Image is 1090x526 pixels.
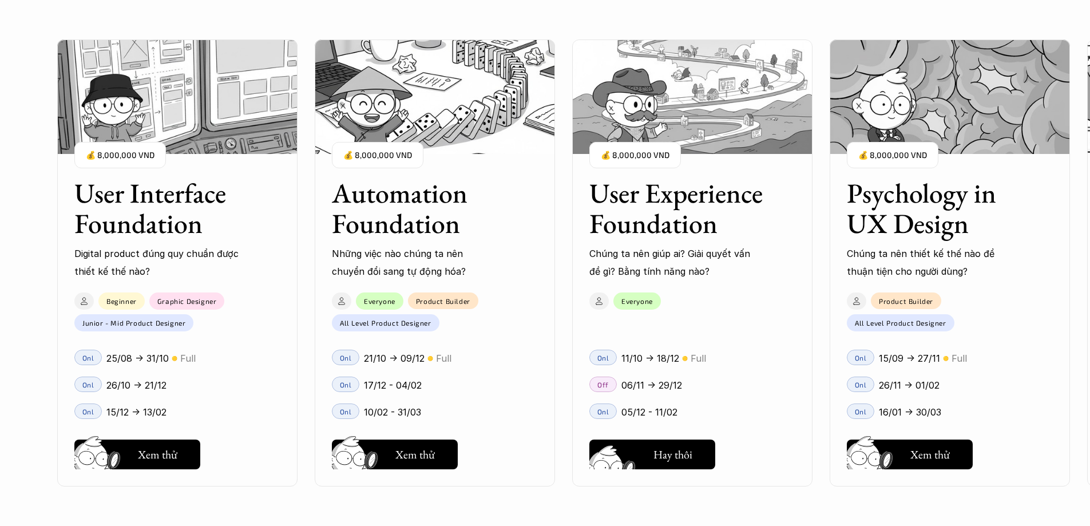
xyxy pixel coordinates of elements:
h3: Automation Foundation [332,178,509,239]
p: 26/11 -> 01/02 [879,377,940,394]
p: Onl [597,354,609,362]
button: Xem thử [74,440,200,469]
p: 🟡 [682,354,688,363]
p: Chúng ta nên giúp ai? Giải quyết vấn đề gì? Bằng tính năng nào? [589,245,755,280]
h3: User Interface Foundation [74,178,252,239]
a: Xem thử [847,435,973,469]
h3: User Experience Foundation [589,178,767,239]
p: All Level Product Designer [340,319,431,327]
h3: Psychology in UX Design [847,178,1024,239]
p: Full [691,350,706,367]
p: 11/10 -> 18/12 [621,350,679,367]
p: Everyone [364,297,395,305]
p: 05/12 - 11/02 [621,404,677,421]
p: 25/08 -> 31/10 [106,350,169,367]
p: 🟡 [943,354,949,363]
p: 15/12 -> 13/02 [106,404,167,421]
p: Chúng ta nên thiết kế thế nào để thuận tiện cho người dùng? [847,245,1013,280]
p: 💰 8,000,000 VND [601,148,669,163]
p: 16/01 -> 30/03 [879,404,941,421]
h5: Xem thử [910,446,950,462]
p: 💰 8,000,000 VND [86,148,154,163]
p: Product Builder [416,297,470,305]
p: Full [952,350,967,367]
h5: Xem thử [138,446,177,462]
h5: Hay thôi [653,446,692,462]
p: 💰 8,000,000 VND [343,148,412,163]
p: 🟡 [427,354,433,363]
a: Xem thử [332,435,458,469]
p: Onl [340,354,352,362]
button: Hay thôi [589,440,715,469]
p: Onl [340,381,352,389]
p: Beginner [106,297,137,305]
p: Onl [855,381,867,389]
p: 21/10 -> 09/12 [364,350,425,367]
p: Junior - Mid Product Designer [82,319,185,327]
p: Những việc nào chúng ta nên chuyển đổi sang tự động hóa? [332,245,498,280]
a: Hay thôi [589,435,715,469]
p: Onl [855,354,867,362]
p: 15/09 -> 27/11 [879,350,940,367]
p: 💰 8,000,000 VND [858,148,927,163]
p: Onl [855,408,867,416]
p: Full [436,350,451,367]
p: Graphic Designer [157,297,217,305]
p: 06/11 -> 29/12 [621,377,682,394]
p: Off [597,381,609,389]
p: Onl [597,408,609,416]
p: Onl [340,408,352,416]
p: 10/02 - 31/03 [364,404,421,421]
p: Everyone [621,297,653,305]
p: Product Builder [879,297,933,305]
button: Xem thử [332,440,458,469]
button: Xem thử [847,440,973,469]
p: All Level Product Designer [855,319,946,327]
a: Xem thử [74,435,200,469]
p: Full [180,350,196,367]
p: Digital product đúng quy chuẩn được thiết kế thế nào? [74,245,240,280]
p: 17/12 - 04/02 [364,377,422,394]
p: 🟡 [172,354,177,363]
p: 26/10 -> 21/12 [106,377,167,394]
h5: Xem thử [395,446,435,462]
